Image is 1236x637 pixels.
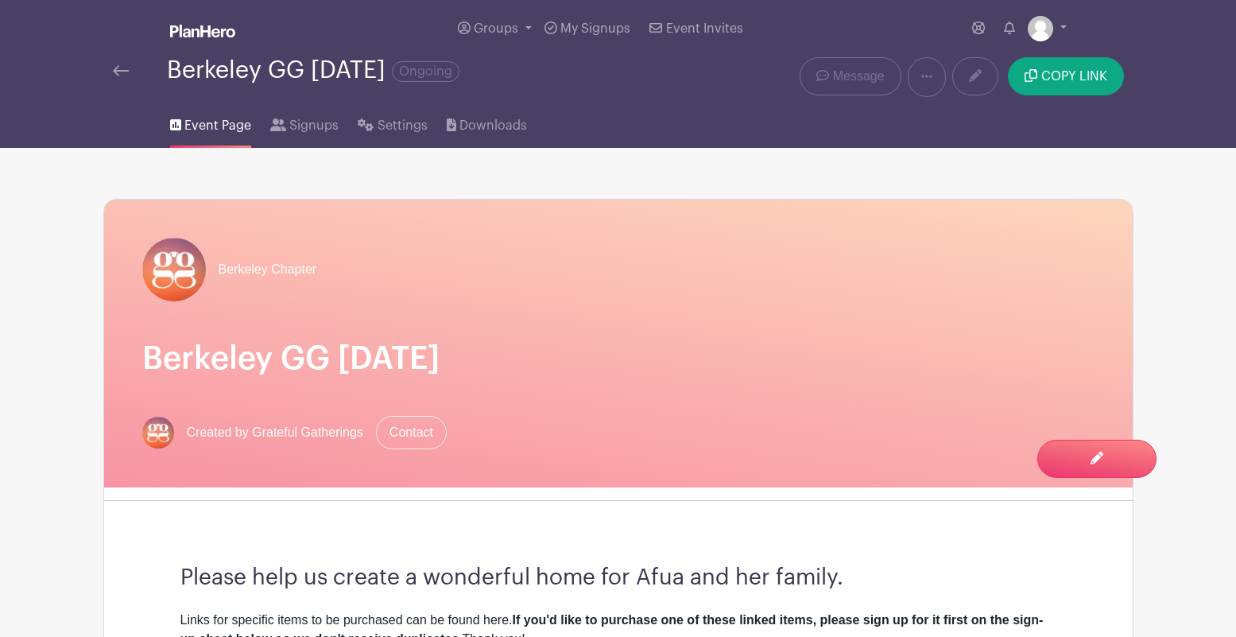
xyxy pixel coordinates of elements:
span: Event Page [184,116,251,135]
span: Event Invites [666,22,743,35]
h1: Berkeley GG [DATE] [142,340,1095,378]
a: Event Page [170,97,251,148]
a: Message [800,57,901,95]
span: Settings [378,116,428,135]
span: Message [833,67,885,86]
a: Signups [270,97,339,148]
button: COPY LINK [1008,57,1123,95]
img: back-arrow-29a5d9b10d5bd6ae65dc969a981735edf675c4d7a1fe02e03b50dbd4ba3cdb55.svg [113,65,129,76]
span: COPY LINK [1041,70,1107,83]
span: Signups [289,116,339,135]
span: Berkeley Chapter [219,260,317,279]
a: Settings [358,97,427,148]
img: default-ce2991bfa6775e67f084385cd625a349d9dcbb7a52a09fb2fda1e96e2d18dcdb.png [1028,16,1053,41]
span: Ongoing [392,61,459,82]
img: gg-logo-planhero-final.png [142,238,206,301]
span: My Signups [560,22,630,35]
a: Contact [376,416,447,449]
img: gg-logo-planhero-final.png [142,417,174,449]
h3: Please help us create a wonderful home for Afua and her family. [180,565,1056,592]
span: Created by Grateful Gatherings [187,423,363,442]
a: Downloads [447,97,527,148]
span: Groups [474,22,518,35]
div: Berkeley GG [DATE] [167,57,459,84]
span: Downloads [459,116,527,135]
img: logo_white-6c42ec7e38ccf1d336a20a19083b03d10ae64f83f12c07503d8b9e83406b4c7d.svg [170,25,235,37]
